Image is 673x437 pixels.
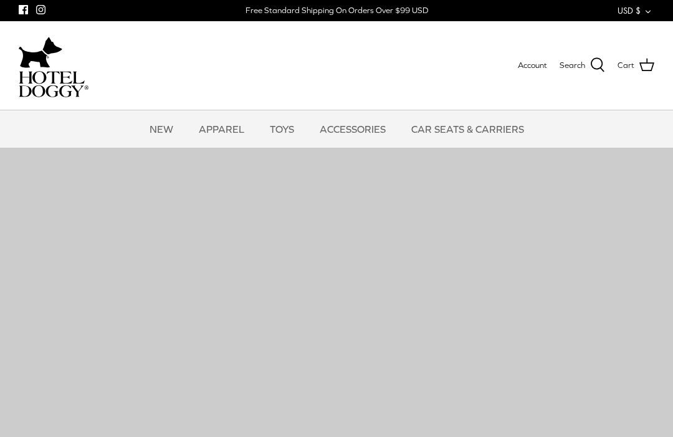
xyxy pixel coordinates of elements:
a: Facebook [19,5,28,14]
a: Free Standard Shipping On Orders Over $99 USD [246,1,428,20]
span: Cart [618,59,634,72]
a: hoteldoggycom [19,34,88,97]
a: TOYS [259,110,305,148]
img: hoteldoggycom [19,71,88,97]
a: ACCESSORIES [308,110,397,148]
img: dog-icon.svg [19,34,62,71]
a: NEW [138,110,184,148]
a: Instagram [36,5,45,14]
span: Account [518,60,547,70]
a: Account [518,59,547,72]
span: Search [560,59,585,72]
a: Search [560,57,605,74]
div: Free Standard Shipping On Orders Over $99 USD [246,5,428,16]
a: Cart [618,57,654,74]
a: CAR SEATS & CARRIERS [400,110,535,148]
a: APPAREL [188,110,255,148]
